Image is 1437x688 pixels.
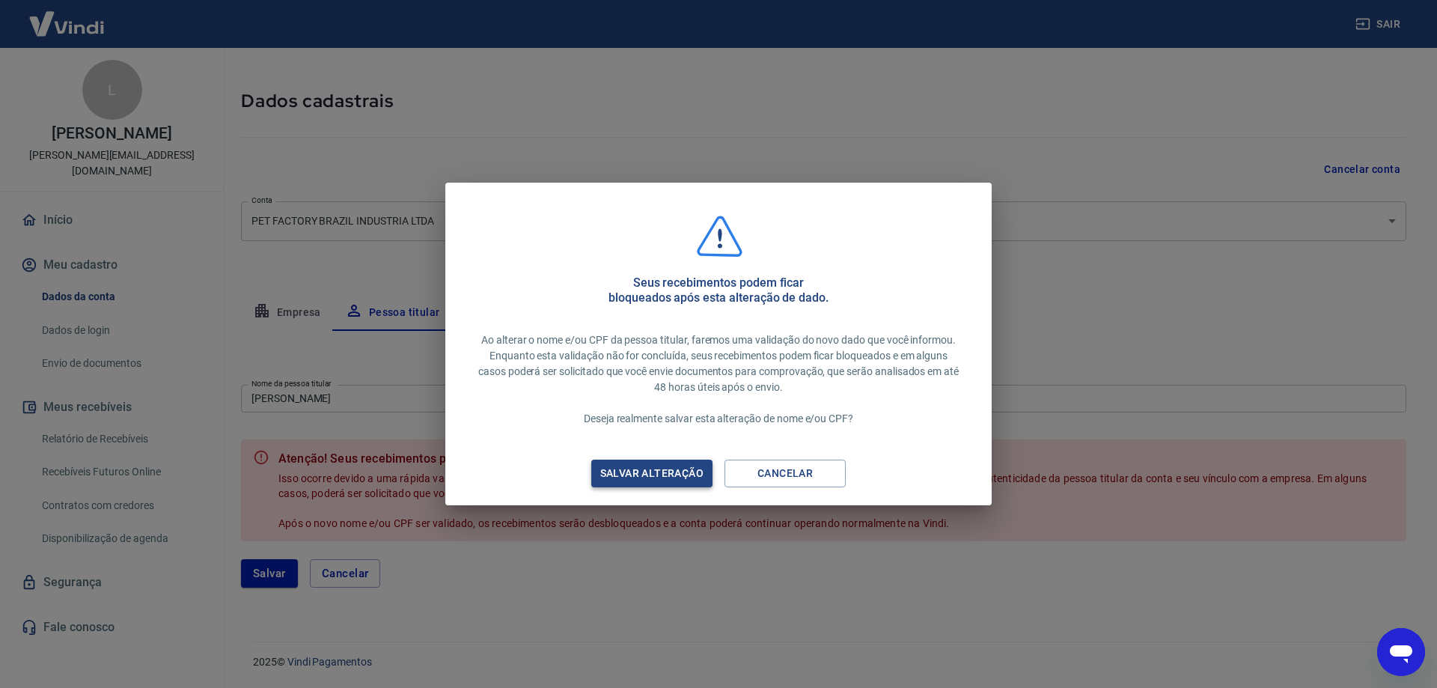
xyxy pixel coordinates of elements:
[1377,628,1425,676] iframe: Botão para abrir a janela de mensagens
[591,460,713,487] button: Salvar alteração
[475,332,962,427] p: Ao alterar o nome e/ou CPF da pessoa titular, faremos uma validação do novo dado que você informo...
[724,460,846,487] button: Cancelar
[608,275,829,305] h5: Seus recebimentos podem ficar bloqueados após esta alteração de dado.
[582,464,721,483] div: Salvar alteração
